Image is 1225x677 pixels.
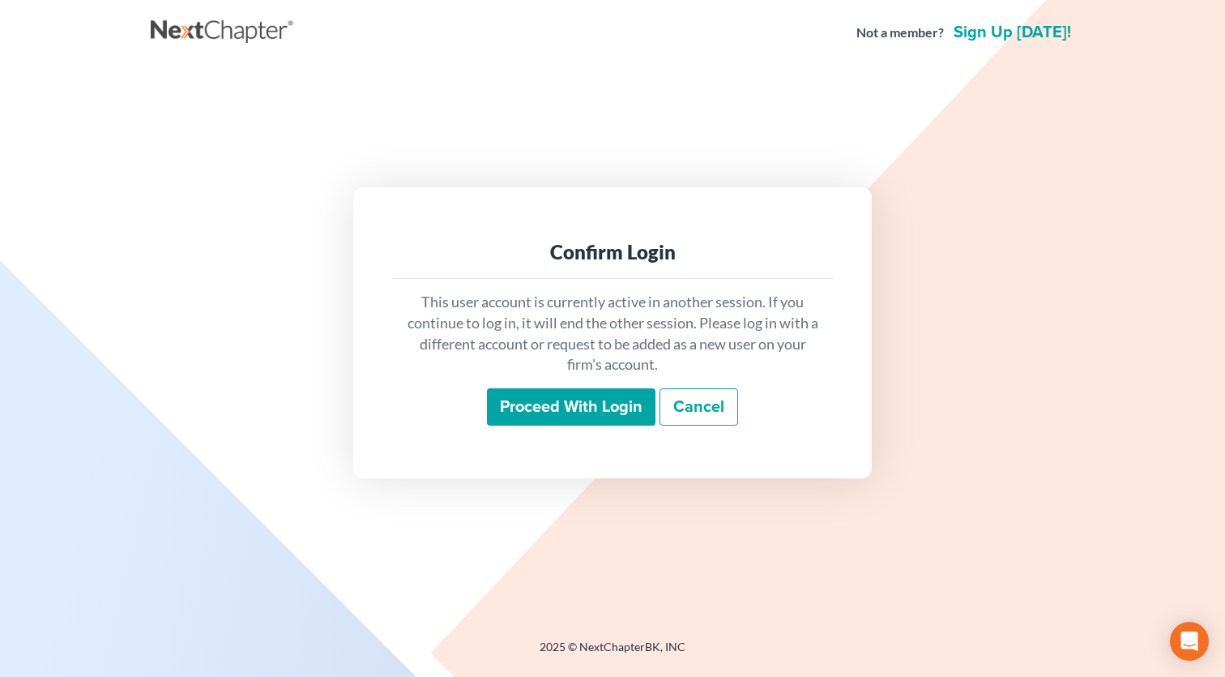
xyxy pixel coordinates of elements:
[405,292,820,375] p: This user account is currently active in another session. If you continue to log in, it will end ...
[856,24,944,42] strong: Not a member?
[950,24,1074,41] a: Sign up [DATE]!
[1170,622,1209,661] div: Open Intercom Messenger
[151,639,1074,668] div: 2025 © NextChapterBK, INC
[487,388,655,426] input: Proceed with login
[405,239,820,265] div: Confirm Login
[659,388,738,426] a: Cancel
